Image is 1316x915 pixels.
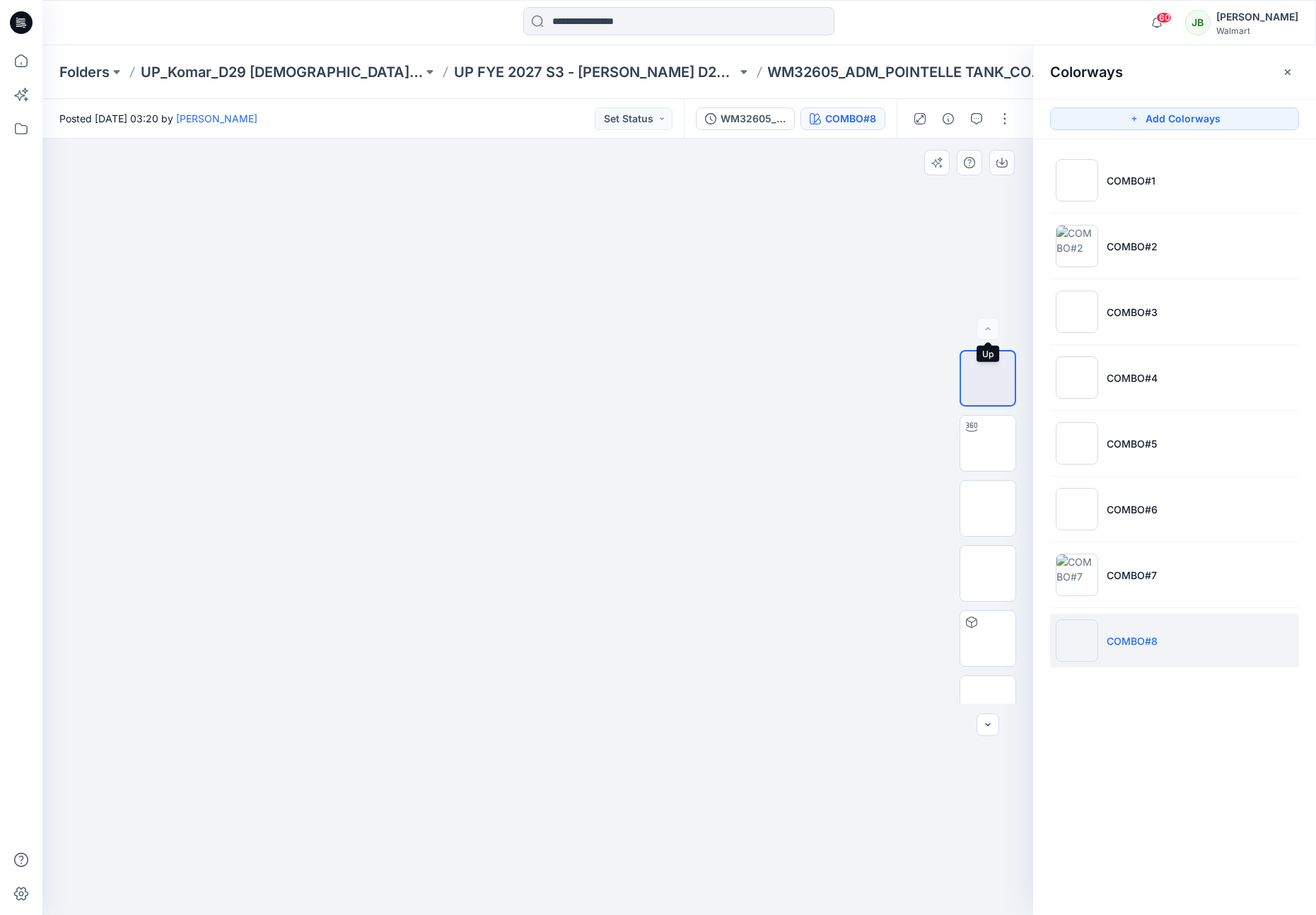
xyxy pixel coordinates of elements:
div: Walmart [1216,25,1298,36]
button: Details [937,107,960,130]
p: COMBO#4 [1107,371,1158,385]
img: COMBO#7 [1056,554,1098,596]
img: COMBO#6 [1056,488,1098,530]
img: COMBO#4 [1056,356,1098,399]
h2: Colorways [1050,64,1123,81]
p: WM32605_ADM_POINTELLE TANK_COLORWAY [768,62,1050,82]
p: COMBO#5 [1107,436,1157,451]
button: COMBO#8 [800,107,885,130]
p: COMBO#1 [1107,173,1155,188]
img: COMBO#2 [1056,225,1098,267]
p: COMBO#7 [1107,568,1157,583]
img: COMBO#1 [1056,159,1098,202]
div: COMBO#8 [825,111,876,127]
button: Add Colorways [1050,107,1299,130]
div: [PERSON_NAME] [1216,8,1298,25]
div: JB [1185,10,1211,35]
p: COMBO#2 [1107,239,1158,254]
a: Folders [59,62,110,82]
img: COMBO#8 [1056,619,1098,662]
span: Posted [DATE] 03:20 by [59,111,257,126]
a: [PERSON_NAME] [176,112,257,124]
p: COMBO#6 [1107,502,1158,517]
button: WM32605_ADM_POINTELLE TANK_COLORWAY [696,107,795,130]
img: COMBO#5 [1056,422,1098,465]
div: WM32605_ADM_POINTELLE TANK_COLORWAY [721,111,786,127]
p: COMBO#3 [1107,305,1158,320]
span: 60 [1156,12,1172,23]
img: COMBO#3 [1056,291,1098,333]
a: UP FYE 2027 S3 - [PERSON_NAME] D29 [DEMOGRAPHIC_DATA] Sleepwear [454,62,736,82]
a: UP_Komar_D29 [DEMOGRAPHIC_DATA] Sleep [141,62,423,82]
p: COMBO#8 [1107,634,1158,648]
